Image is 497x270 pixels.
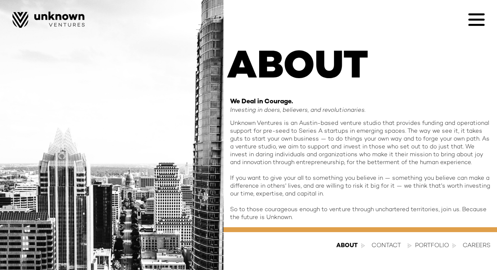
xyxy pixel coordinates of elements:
div: about [336,242,358,250]
img: An image of a white arrow. [452,243,456,248]
div: Unknown Ventures is an Austin-based venture studio that provides funding and operational support ... [230,120,490,222]
a: Portfolio [415,242,456,250]
img: An image of a white arrow. [407,243,411,248]
div: Portfolio [415,242,449,250]
a: Careers [463,242,490,250]
a: about [336,242,365,250]
h1: ABOUT [152,49,374,88]
img: An image of a white arrow. [361,243,365,248]
em: Investing in doers, believers, and revolutionaries. [230,107,365,113]
img: Image of Unknown Ventures Logo. [12,11,85,28]
a: contact [372,242,401,250]
strong: We Deal in Courage. [230,98,293,105]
